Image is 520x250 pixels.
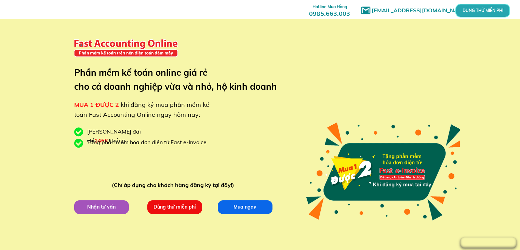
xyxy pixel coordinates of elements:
[312,4,347,9] span: Hotline Mua Hàng
[372,6,472,15] h1: [EMAIL_ADDRESS][DOMAIN_NAME]
[215,200,275,214] p: Mua ngay
[302,2,358,17] h3: 0985.663.003
[87,127,176,145] div: [PERSON_NAME] đãi chỉ /tháng
[74,101,209,118] span: khi đăng ký mua phần mềm kế toán Fast Accounting Online ngay hôm nay:
[145,200,204,214] p: Dùng thử miễn phí
[87,138,212,147] div: Tặng phần mềm hóa đơn điện tử Fast e-Invoice
[74,65,287,94] h3: Phần mềm kế toán online giá rẻ cho cả doanh nghiệp vừa và nhỏ, hộ kinh doanh
[74,101,119,109] span: MUA 1 ĐƯỢC 2
[112,181,237,190] div: (Chỉ áp dụng cho khách hàng đăng ký tại đây!)
[72,200,131,214] p: Nhận tư vấn
[94,137,108,144] span: 146K
[458,5,507,16] p: DÙNG THỬ MIỄN PHÍ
